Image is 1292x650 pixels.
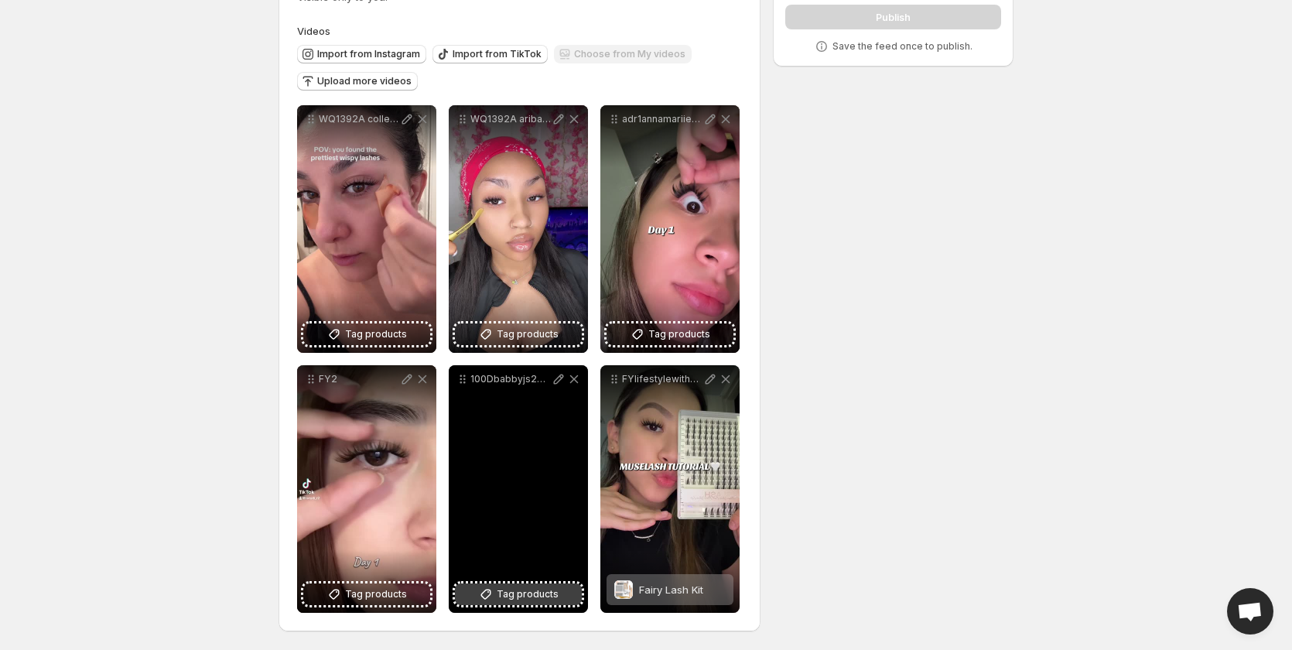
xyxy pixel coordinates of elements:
[317,75,412,87] span: Upload more videos
[455,583,582,605] button: Tag products
[648,327,710,342] span: Tag products
[614,580,633,599] img: Fairy Lash Kit
[497,327,559,342] span: Tag products
[319,373,399,385] p: FY2
[470,113,551,125] p: WQ1392A aribaricarii 2025825
[607,323,733,345] button: Tag products
[319,113,399,125] p: WQ1392A colleenkhairal 2025825
[297,365,436,613] div: FY2Tag products
[345,327,407,342] span: Tag products
[600,105,740,353] div: adr1annamariiee 100D 2025 825Tag products
[470,373,551,385] p: 100Dbabbyjs202598
[303,323,430,345] button: Tag products
[622,373,702,385] p: FYlifestylewithadriianna202598
[317,48,420,60] span: Import from Instagram
[622,113,702,125] p: adr1annamariiee 100D 2025 825
[1227,588,1273,635] div: Open chat
[455,323,582,345] button: Tag products
[449,105,588,353] div: WQ1392A aribaricarii 2025825Tag products
[303,583,430,605] button: Tag products
[297,105,436,353] div: WQ1392A colleenkhairal 2025825Tag products
[297,45,426,63] button: Import from Instagram
[297,25,330,37] span: Videos
[600,365,740,613] div: FYlifestylewithadriianna202598Fairy Lash KitFairy Lash Kit
[432,45,548,63] button: Import from TikTok
[497,587,559,602] span: Tag products
[449,365,588,613] div: 100Dbabbyjs202598Tag products
[345,587,407,602] span: Tag products
[639,583,703,596] span: Fairy Lash Kit
[453,48,542,60] span: Import from TikTok
[297,72,418,91] button: Upload more videos
[832,40,972,53] p: Save the feed once to publish.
